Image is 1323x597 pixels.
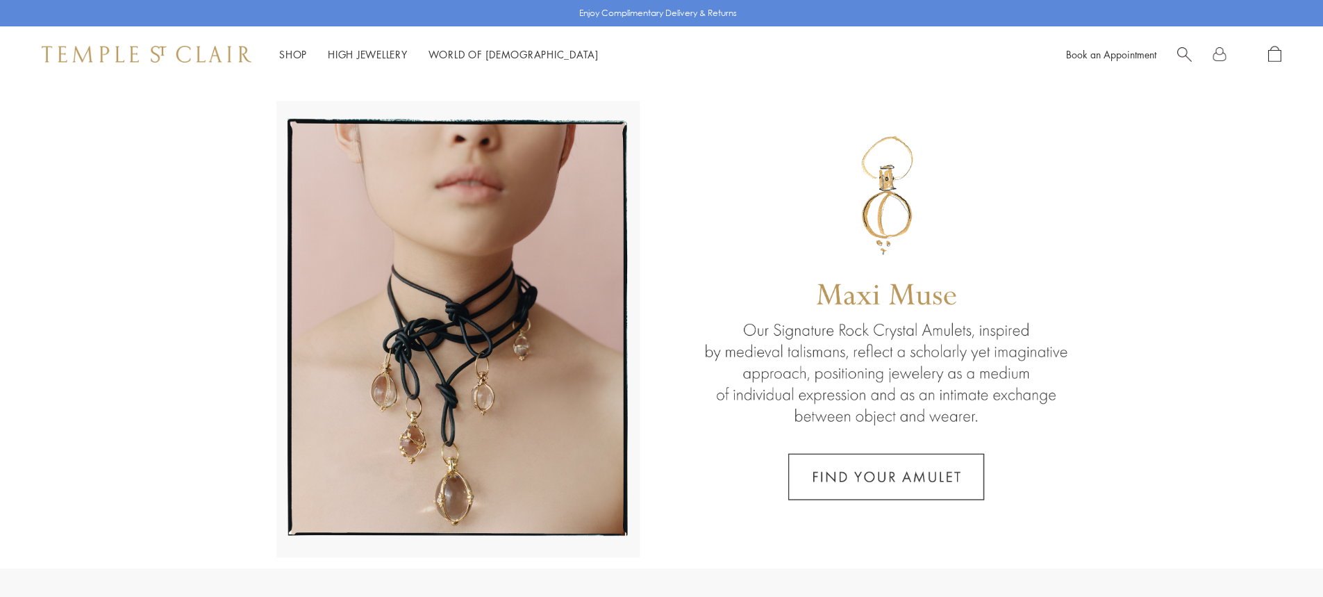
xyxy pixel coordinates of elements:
[1066,47,1156,61] a: Book an Appointment
[428,47,599,61] a: World of [DEMOGRAPHIC_DATA]World of [DEMOGRAPHIC_DATA]
[1268,46,1281,63] a: Open Shopping Bag
[328,47,408,61] a: High JewelleryHigh Jewellery
[279,47,307,61] a: ShopShop
[279,46,599,63] nav: Main navigation
[1177,46,1192,63] a: Search
[42,46,251,63] img: Temple St. Clair
[579,6,737,20] p: Enjoy Complimentary Delivery & Returns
